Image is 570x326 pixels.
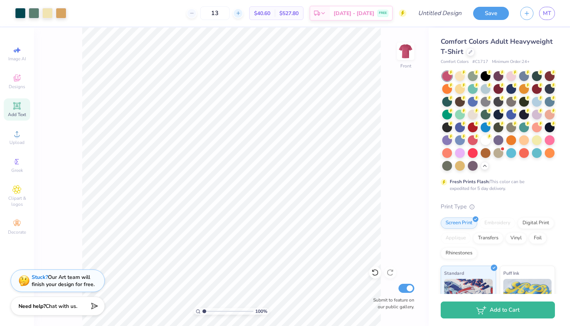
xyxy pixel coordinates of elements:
div: Screen Print [441,217,477,229]
span: Standard [444,269,464,277]
div: Transfers [473,233,503,244]
span: Clipart & logos [4,195,30,207]
span: # C1717 [472,59,488,65]
span: Add Text [8,112,26,118]
div: This color can be expedited for 5 day delivery. [450,178,542,192]
div: Digital Print [518,217,554,229]
img: Front [398,44,413,59]
div: Print Type [441,202,555,211]
span: Designs [9,84,25,90]
input: Untitled Design [412,6,467,21]
span: FREE [379,11,387,16]
span: Comfort Colors Adult Heavyweight T-Shirt [441,37,553,56]
span: 100 % [255,308,267,315]
span: Decorate [8,229,26,235]
div: Rhinestones [441,248,477,259]
a: MT [539,7,555,20]
div: Embroidery [480,217,515,229]
strong: Need help? [18,303,46,310]
div: Front [400,63,411,69]
span: Chat with us. [46,303,77,310]
span: Upload [9,139,25,145]
input: – – [200,6,230,20]
span: Image AI [8,56,26,62]
span: Minimum Order: 24 + [492,59,530,65]
strong: Fresh Prints Flash: [450,179,490,185]
span: Comfort Colors [441,59,469,65]
span: [DATE] - [DATE] [334,9,374,17]
div: Applique [441,233,471,244]
img: Puff Ink [503,279,552,317]
span: Puff Ink [503,269,519,277]
img: Standard [444,279,493,317]
span: $527.80 [279,9,299,17]
span: MT [543,9,551,18]
span: Greek [11,167,23,173]
button: Add to Cart [441,302,555,318]
label: Submit to feature on our public gallery. [369,297,414,310]
button: Save [473,7,509,20]
span: $40.60 [254,9,270,17]
div: Foil [529,233,547,244]
strong: Stuck? [32,274,48,281]
div: Vinyl [506,233,527,244]
div: Our Art team will finish your design for free. [32,274,95,288]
